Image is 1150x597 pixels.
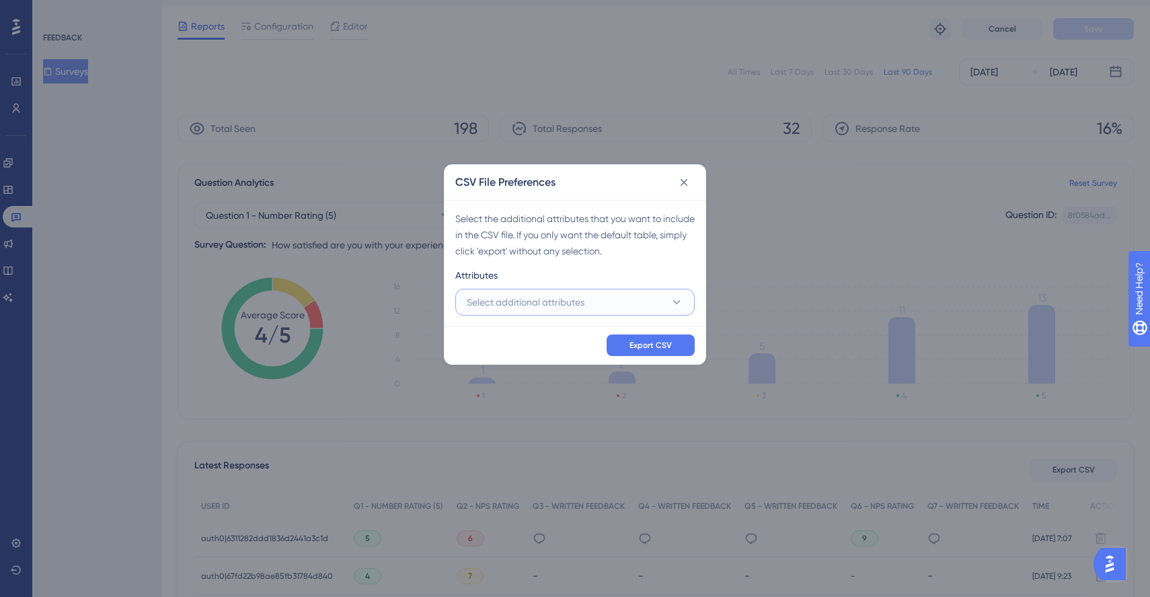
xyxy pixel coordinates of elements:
[455,211,695,259] div: Select the additional attributes that you want to include in the CSV file. If you only want the d...
[1094,544,1134,584] iframe: UserGuiding AI Assistant Launcher
[629,340,672,351] span: Export CSV
[455,174,555,190] h2: CSV File Preferences
[455,267,498,283] span: Attributes
[32,3,84,20] span: Need Help?
[467,294,584,310] span: Select additional attributes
